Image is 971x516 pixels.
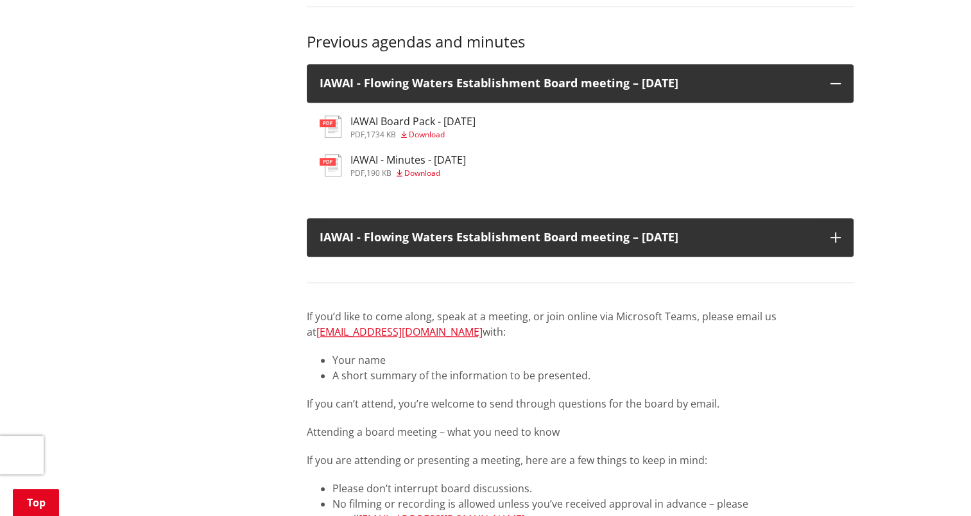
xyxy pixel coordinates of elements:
[350,168,365,178] span: pdf
[13,489,59,516] a: Top
[332,352,854,368] li: Your name
[350,169,466,177] div: ,
[350,116,476,128] h3: IAWAI Board Pack - [DATE]
[350,154,466,166] h3: IAWAI - Minutes - [DATE]
[350,129,365,140] span: pdf
[409,129,445,140] span: Download
[320,154,341,176] img: document-pdf.svg
[307,33,854,51] h3: Previous agendas and minutes
[307,396,854,411] p: If you can’t attend, you’re welcome to send through questions for the board by email.
[320,231,818,244] h3: IAWAI - Flowing Waters Establishment Board meeting – [DATE]
[320,77,818,90] h3: IAWAI - Flowing Waters Establishment Board meeting – [DATE]
[320,154,466,177] a: IAWAI - Minutes - [DATE] pdf,190 KB Download
[307,424,854,440] p: Attending a board meeting – what you need to know
[366,168,391,178] span: 190 KB
[316,325,483,339] a: [EMAIL_ADDRESS][DOMAIN_NAME]
[404,168,440,178] span: Download
[307,309,854,340] p: If you’d like to come along, speak at a meeting, or join online via Microsoft Teams, please email...
[332,481,854,496] li: Please don’t interrupt board discussions.
[320,116,476,139] a: IAWAI Board Pack - [DATE] pdf,1734 KB Download
[320,116,341,138] img: document-pdf.svg
[307,452,854,468] p: If you are attending or presenting a meeting, here are a few things to keep in mind:
[366,129,396,140] span: 1734 KB
[912,462,958,508] iframe: Messenger Launcher
[350,131,476,139] div: ,
[332,368,854,383] li: A short summary of the information to be presented.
